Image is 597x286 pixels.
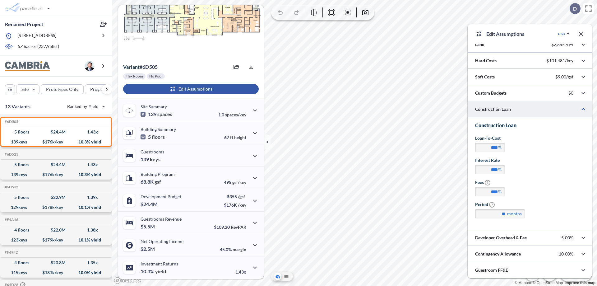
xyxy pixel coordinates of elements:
h5: Click to copy the code [3,152,18,157]
p: 1.43x [235,269,246,274]
h5: Click to copy the code [3,120,18,124]
span: yield [155,268,166,274]
h5: Click to copy the code [3,218,18,222]
p: Building Program [141,171,175,177]
p: Renamed Project [5,21,43,28]
p: $355 [224,194,246,199]
span: ? [485,180,490,185]
p: $176K [224,202,246,208]
p: Developer Overhead & Fee [475,235,527,241]
label: months [507,211,522,217]
p: Site [21,86,29,92]
a: OpenStreetMap [533,281,563,285]
span: gsf/key [232,180,246,185]
span: Variant [123,64,140,70]
a: Mapbox [515,281,532,285]
p: 13 Variants [5,103,30,110]
span: gsf [155,179,161,185]
p: Program [90,86,108,92]
p: 45.0% [220,247,246,252]
span: margin [233,247,246,252]
img: user logo [85,61,95,71]
div: USD [558,31,565,36]
label: % [498,189,502,195]
p: $101,481/key [546,58,573,63]
span: /key [238,202,246,208]
p: Land [475,41,484,48]
button: Aerial View [274,273,281,280]
span: keys [150,156,160,162]
p: Net Operating Income [141,239,183,244]
p: 5.46 acres ( 237,958 sf) [18,43,59,50]
h3: Construction Loan [475,122,585,129]
p: $0 [568,90,573,96]
label: Fees [475,179,490,185]
span: /gsf [238,194,245,199]
span: spaces/key [225,112,246,117]
p: Development Budget [141,194,181,199]
p: $5.5M [141,223,156,230]
img: BrandImage [5,61,50,71]
p: # 6d505 [123,64,158,70]
button: Site Plan [283,273,290,280]
button: Program [85,84,118,94]
p: Site Summary [141,104,167,109]
p: Guestrooms [141,149,164,154]
p: Guestrooms Revenue [141,216,182,222]
a: Mapbox homepage [114,277,141,284]
p: D [573,6,577,12]
p: Investment Returns [141,261,178,266]
span: height [234,135,246,140]
p: 139 [141,111,172,117]
a: Improve this map [565,281,595,285]
label: % [498,144,502,151]
p: 10.00% [559,251,573,257]
h5: Click to copy the code [3,250,18,255]
span: spaces [157,111,172,117]
span: ft [230,135,233,140]
p: Contingency Allowance [475,251,521,257]
p: $2,855,494 [551,42,573,47]
span: Yield [89,103,99,110]
p: 139 [141,156,160,162]
p: 5 [141,134,165,140]
button: Site [16,84,39,94]
h5: Click to copy the code [3,185,18,189]
p: 67 [224,135,246,140]
p: Hard Costs [475,58,497,64]
span: ? [489,202,495,208]
label: Interest Rate [475,157,500,163]
p: Guestroom FF&E [475,267,508,273]
button: Ranked by Yield [62,101,109,111]
span: RevPAR [231,224,246,230]
p: $2.5M [141,246,156,252]
p: 5.00% [561,235,573,241]
p: No Pool [149,74,162,79]
p: [STREET_ADDRESS] [17,32,56,40]
p: 1.0 [218,112,246,117]
p: Soft Costs [475,74,495,80]
label: % [498,166,502,173]
label: Loan-to-Cost [475,135,501,141]
p: $9.00/gsf [555,74,573,80]
p: $24.4M [141,201,159,207]
p: 10.3% [141,268,166,274]
button: Prototypes Only [41,84,84,94]
p: 495 [224,180,246,185]
span: floors [152,134,165,140]
label: Period [475,201,495,208]
button: Edit Assumptions [123,84,259,94]
p: Custom Budgets [475,90,507,96]
p: $109.20 [214,224,246,230]
p: Edit Assumptions [486,30,524,38]
p: 68.8K [141,179,161,185]
p: Building Summary [141,127,176,132]
p: Prototypes Only [46,86,78,92]
p: Flex Room [126,74,143,79]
